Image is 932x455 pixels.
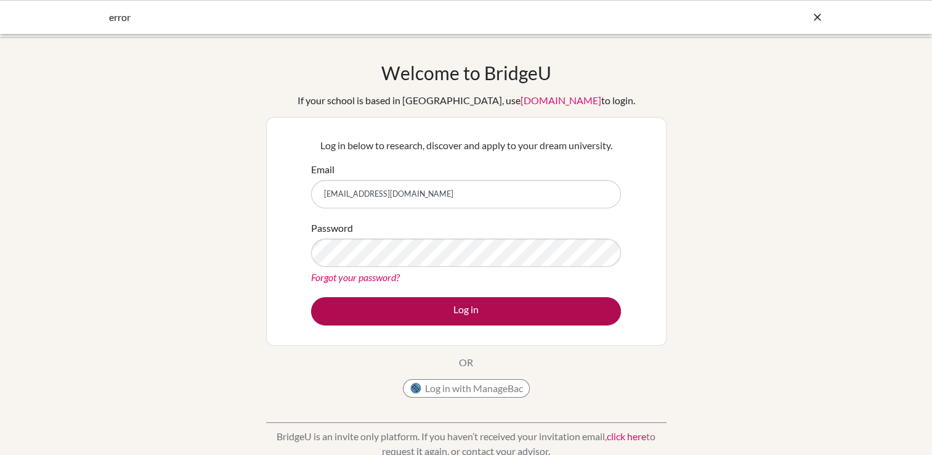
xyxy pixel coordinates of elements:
label: Email [311,162,334,177]
div: If your school is based in [GEOGRAPHIC_DATA], use to login. [298,93,635,108]
div: error [109,10,639,25]
label: Password [311,221,353,236]
a: click here [607,430,646,442]
h1: Welcome to BridgeU [381,62,551,84]
p: OR [459,355,473,370]
button: Log in [311,297,621,326]
a: Forgot your password? [311,271,400,283]
a: [DOMAIN_NAME] [521,94,601,106]
p: Log in below to research, discover and apply to your dream university. [311,138,621,153]
button: Log in with ManageBac [403,379,530,398]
